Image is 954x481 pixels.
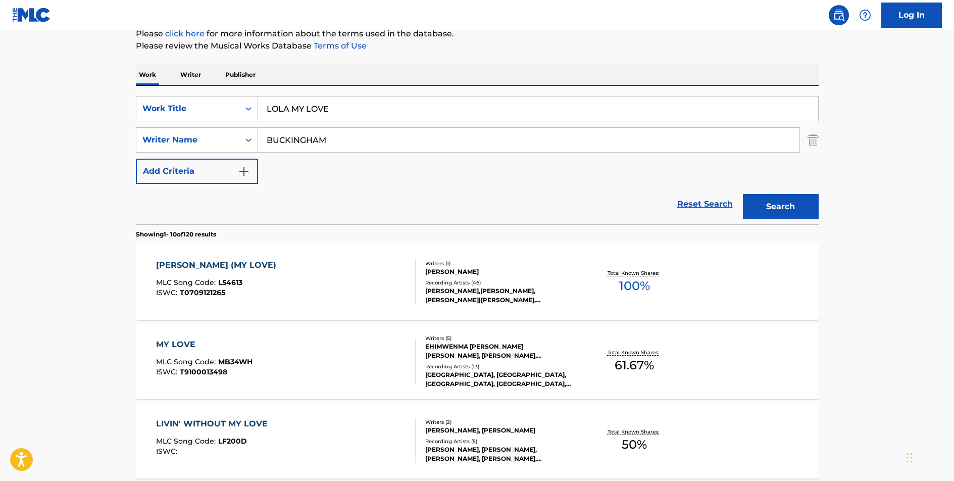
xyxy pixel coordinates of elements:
div: [PERSON_NAME] (MY LOVE) [156,259,281,271]
div: Recording Artists ( 13 ) [425,363,578,370]
p: Total Known Shares: [608,269,662,277]
span: ISWC : [156,367,180,376]
span: T9100013498 [180,367,227,376]
a: click here [165,29,205,38]
span: MLC Song Code : [156,278,218,287]
p: Total Known Shares: [608,428,662,436]
button: Add Criteria [136,159,258,184]
div: Writers ( 2 ) [425,418,578,426]
img: search [833,9,845,21]
div: Writer Name [142,134,233,146]
iframe: Chat Widget [903,432,954,481]
p: Publisher [222,64,259,85]
a: Reset Search [672,193,738,215]
span: MLC Song Code : [156,437,218,446]
div: EHIMWENMA [PERSON_NAME] [PERSON_NAME], [PERSON_NAME], [PERSON_NAME] [PERSON_NAME], [PERSON_NAME] [425,342,578,360]
a: LIVIN' WITHOUT MY LOVEMLC Song Code:LF200DISWC:Writers (2)[PERSON_NAME], [PERSON_NAME]Recording A... [136,403,819,478]
a: MY LOVEMLC Song Code:MB34WHISWC:T9100013498Writers (5)EHIMWENMA [PERSON_NAME] [PERSON_NAME], [PER... [136,323,819,399]
img: help [859,9,871,21]
span: L54613 [218,278,242,287]
p: Writer [177,64,204,85]
span: T0709121265 [180,288,225,297]
span: MLC Song Code : [156,357,218,366]
div: Writers ( 1 ) [425,260,578,267]
div: [PERSON_NAME],[PERSON_NAME], [PERSON_NAME]|[PERSON_NAME], [PERSON_NAME] & [PERSON_NAME], [PERSON_... [425,286,578,305]
div: [PERSON_NAME] [425,267,578,276]
a: [PERSON_NAME] (MY LOVE)MLC Song Code:L54613ISWC:T0709121265Writers (1)[PERSON_NAME]Recording Arti... [136,244,819,320]
span: ISWC : [156,447,180,456]
div: Recording Artists ( 46 ) [425,279,578,286]
a: Log In [881,3,942,28]
span: 50 % [622,436,647,454]
div: [PERSON_NAME], [PERSON_NAME] [425,426,578,435]
div: LIVIN' WITHOUT MY LOVE [156,418,273,430]
div: Recording Artists ( 5 ) [425,438,578,445]
p: Please for more information about the terms used in the database. [136,28,819,40]
p: Total Known Shares: [608,349,662,356]
a: Public Search [829,5,849,25]
form: Search Form [136,96,819,224]
img: MLC Logo [12,8,51,22]
div: MY LOVE [156,339,253,351]
button: Search [743,194,819,219]
div: [GEOGRAPHIC_DATA], [GEOGRAPHIC_DATA], [GEOGRAPHIC_DATA], [GEOGRAPHIC_DATA], [GEOGRAPHIC_DATA] [425,370,578,389]
a: Terms of Use [312,41,367,51]
div: [PERSON_NAME], [PERSON_NAME], [PERSON_NAME], [PERSON_NAME], [PERSON_NAME] [425,445,578,463]
p: Work [136,64,159,85]
div: Work Title [142,103,233,115]
span: 100 % [619,277,650,295]
p: Showing 1 - 10 of 120 results [136,230,216,239]
p: Please review the Musical Works Database [136,40,819,52]
img: Delete Criterion [808,127,819,153]
span: ISWC : [156,288,180,297]
div: Drag [907,443,913,473]
div: Writers ( 5 ) [425,334,578,342]
img: 9d2ae6d4665cec9f34b9.svg [238,165,250,177]
div: Help [855,5,875,25]
span: MB34WH [218,357,253,366]
span: LF200D [218,437,247,446]
span: 61.67 % [615,356,654,374]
